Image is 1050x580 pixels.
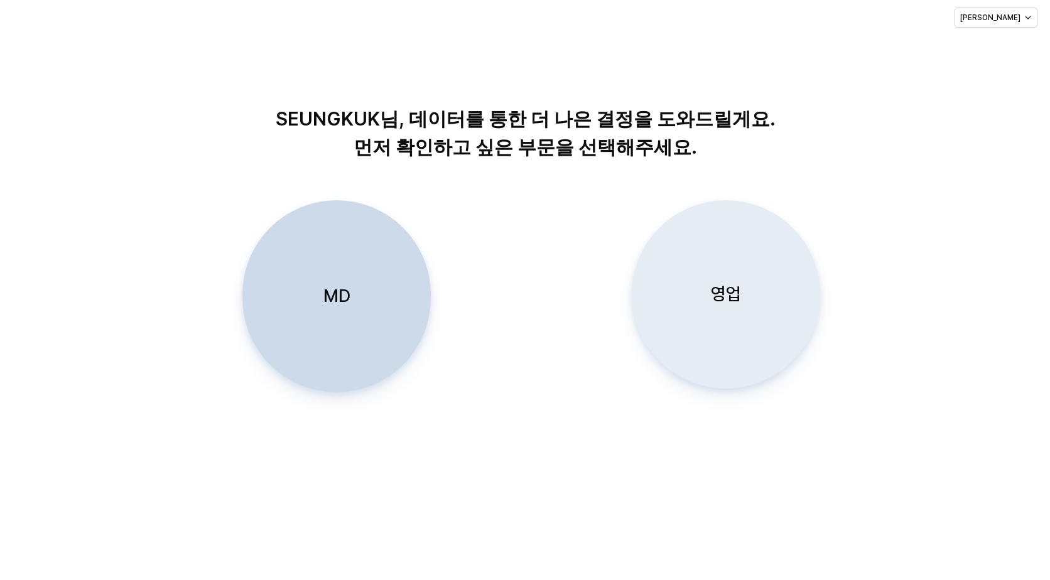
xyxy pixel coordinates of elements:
[632,200,820,389] button: 영업
[242,200,431,392] button: MD
[205,105,846,161] p: SEUNGKUK님, 데이터를 통한 더 나은 결정을 도와드릴게요. 먼저 확인하고 싶은 부문을 선택해주세요.
[711,282,741,306] p: 영업
[323,284,350,308] p: MD
[960,13,1020,23] p: [PERSON_NAME]
[955,8,1037,28] button: [PERSON_NAME]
